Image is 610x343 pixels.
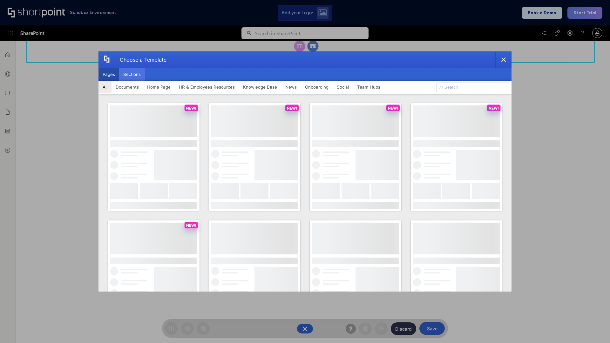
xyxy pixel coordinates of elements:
button: Onboarding [301,81,333,93]
button: All [98,81,112,93]
button: Team Hubs [353,81,384,93]
p: NEW! [489,106,499,111]
button: Documents [112,81,143,93]
p: NEW! [287,106,297,111]
button: Knowledge Base [239,81,281,93]
iframe: Chat Widget [578,313,610,343]
div: Choose a Template [115,52,166,68]
p: NEW! [388,106,398,111]
p: NEW! [186,223,196,228]
input: Search [437,83,509,92]
button: Social [333,81,353,93]
button: Pages [98,68,119,81]
button: News [281,81,301,93]
p: NEW! [186,106,196,111]
div: template selector [98,51,512,292]
button: HR & Employees Resources [175,81,239,93]
button: Sections [119,68,145,81]
button: Home Page [143,81,175,93]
